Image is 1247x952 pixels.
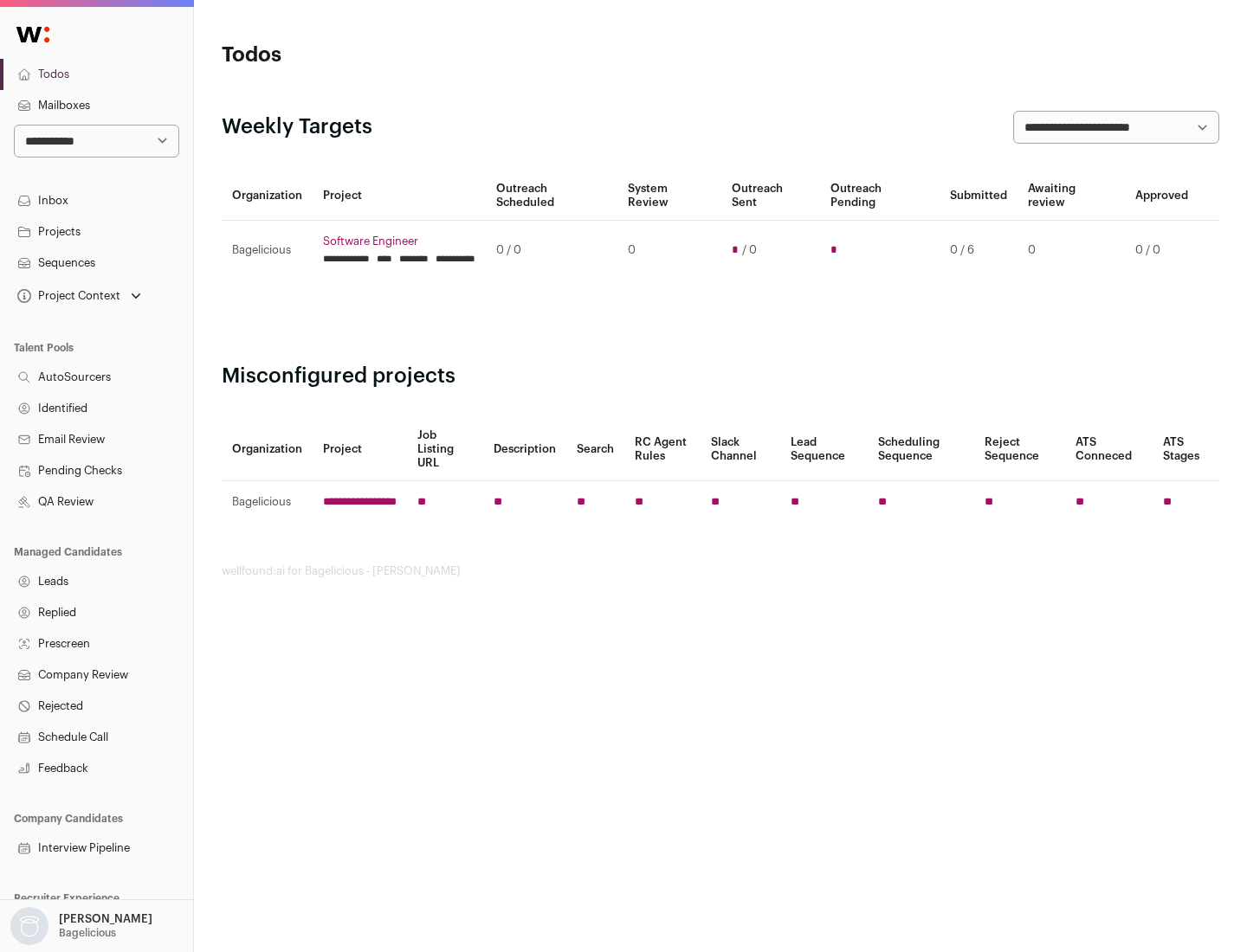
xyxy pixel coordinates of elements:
[701,418,780,481] th: Slack Channel
[483,418,566,481] th: Description
[59,912,152,926] p: [PERSON_NAME]
[780,418,868,481] th: Lead Sequence
[323,235,475,248] a: Software Engineer
[617,221,720,280] td: 0
[486,171,617,221] th: Outreach Scheduled
[222,221,313,280] td: Bagelicious
[59,926,116,940] p: Bagelicious
[742,243,757,257] span: / 0
[7,17,59,52] img: Wellfound
[974,418,1066,481] th: Reject Sequence
[566,418,624,481] th: Search
[940,221,1018,280] td: 0 / 6
[868,418,974,481] th: Scheduling Sequence
[222,363,1219,390] h2: Misconfigured projects
[222,42,554,69] h1: Todos
[313,171,486,221] th: Project
[820,171,939,221] th: Outreach Pending
[222,481,313,524] td: Bagelicious
[721,171,821,221] th: Outreach Sent
[313,418,407,481] th: Project
[1125,171,1199,221] th: Approved
[617,171,720,221] th: System Review
[222,171,313,221] th: Organization
[222,418,313,481] th: Organization
[10,907,48,945] img: nopic.png
[1018,221,1125,280] td: 0
[1125,221,1199,280] td: 0 / 0
[14,284,145,308] button: Open dropdown
[940,171,1018,221] th: Submitted
[486,221,617,280] td: 0 / 0
[222,113,372,141] h2: Weekly Targets
[222,564,1219,578] footer: wellfound:ai for Bagelicious - [PERSON_NAME]
[1153,418,1219,481] th: ATS Stages
[1065,418,1152,481] th: ATS Conneced
[624,418,700,481] th: RC Agent Rules
[7,907,156,945] button: Open dropdown
[14,289,120,303] div: Project Context
[1018,171,1125,221] th: Awaiting review
[407,418,483,481] th: Job Listing URL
